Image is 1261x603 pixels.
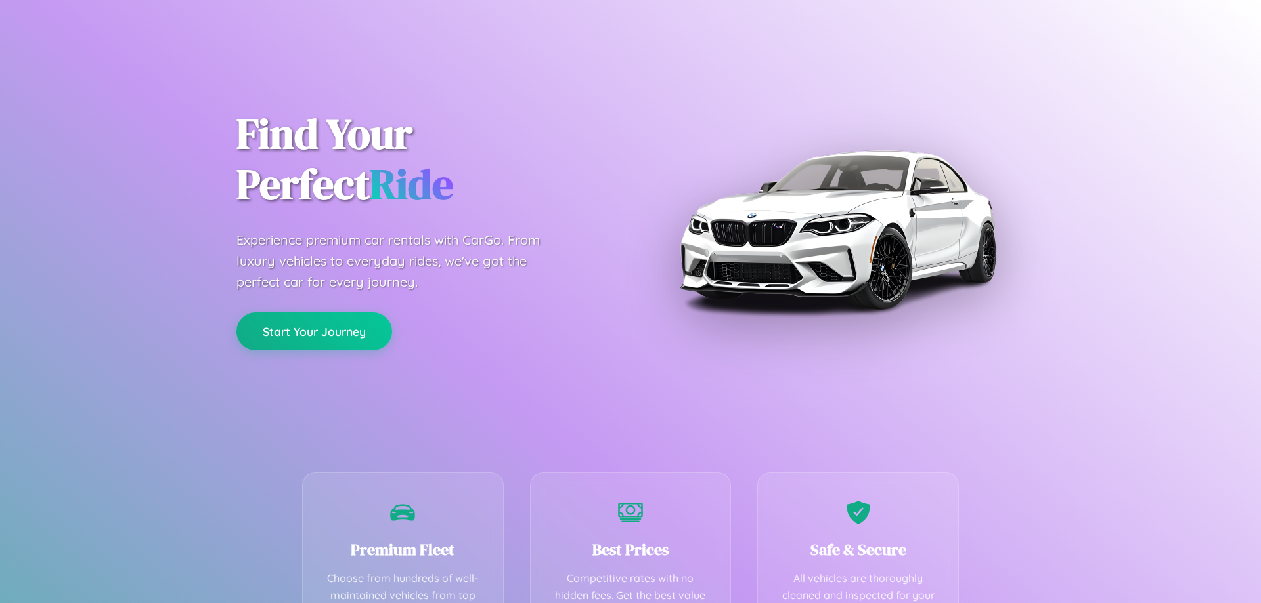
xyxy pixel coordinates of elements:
[673,66,1002,394] img: Premium BMW car rental vehicle
[550,539,711,560] h3: Best Prices
[236,109,611,210] h1: Find Your Perfect
[370,156,453,213] span: Ride
[778,539,939,560] h3: Safe & Secure
[236,312,392,350] button: Start Your Journey
[322,539,483,560] h3: Premium Fleet
[236,230,565,293] p: Experience premium car rentals with CarGo. From luxury vehicles to everyday rides, we've got the ...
